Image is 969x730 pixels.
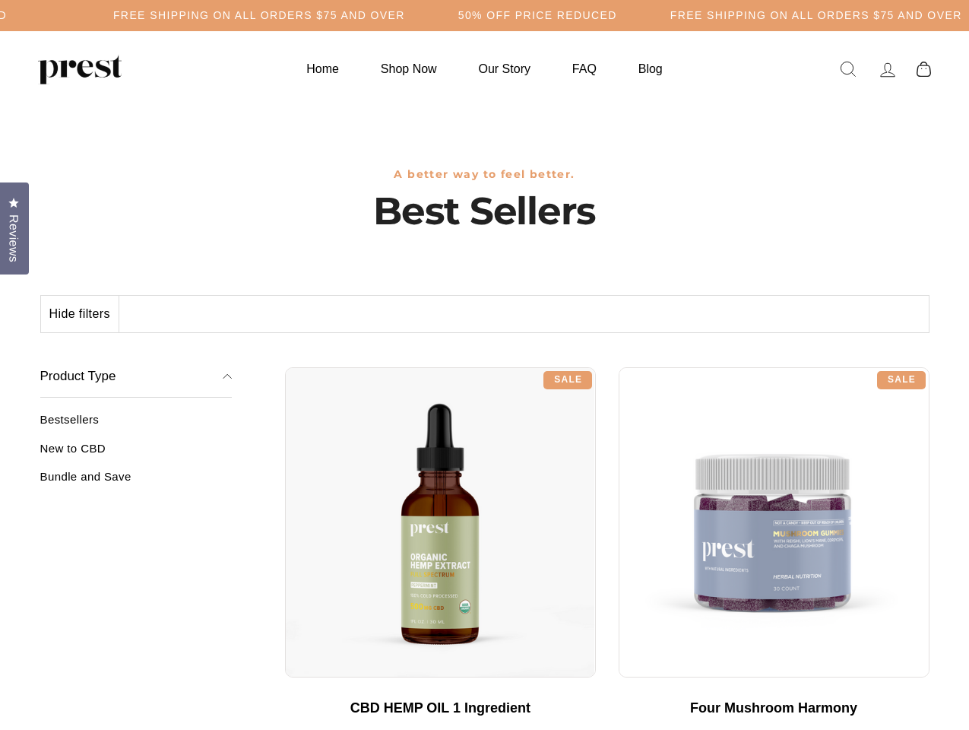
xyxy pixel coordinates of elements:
[113,9,405,22] h5: Free Shipping on all orders $75 and over
[40,168,929,181] h3: A better way to feel better.
[619,54,682,84] a: Blog
[634,700,914,717] div: Four Mushroom Harmony
[4,214,24,262] span: Reviews
[40,470,233,495] a: Bundle and Save
[40,356,233,398] button: Product Type
[40,413,233,438] a: Bestsellers
[460,54,549,84] a: Our Story
[40,442,233,467] a: New to CBD
[300,700,581,717] div: CBD HEMP OIL 1 Ingredient
[553,54,616,84] a: FAQ
[40,189,929,234] h1: Best Sellers
[877,371,926,389] div: Sale
[38,54,122,84] img: PREST ORGANICS
[362,54,456,84] a: Shop Now
[41,296,119,332] button: Hide filters
[458,9,617,22] h5: 50% OFF PRICE REDUCED
[287,54,358,84] a: Home
[670,9,962,22] h5: Free Shipping on all orders $75 and over
[543,371,592,389] div: Sale
[287,54,681,84] ul: Primary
